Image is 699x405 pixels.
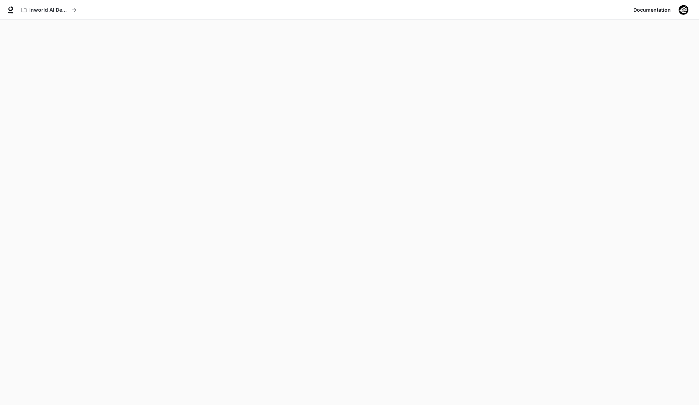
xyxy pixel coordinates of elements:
p: Inworld AI Demos [29,7,69,13]
span: Documentation [633,6,671,14]
button: All workspaces [18,3,80,17]
a: Documentation [631,3,674,17]
img: User avatar [679,5,688,15]
button: User avatar [676,3,691,17]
